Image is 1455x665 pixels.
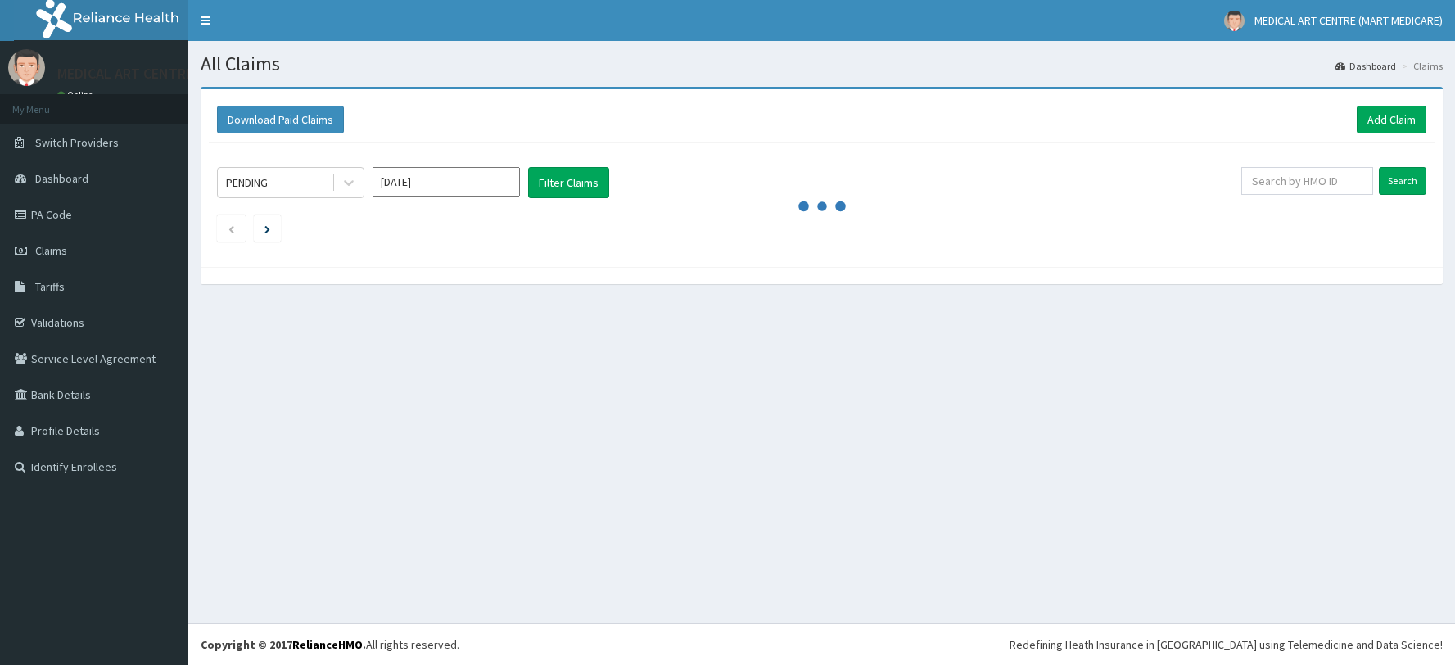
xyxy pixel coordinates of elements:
input: Select Month and Year [373,167,520,197]
button: Download Paid Claims [217,106,344,133]
img: User Image [1224,11,1245,31]
a: Previous page [228,221,235,236]
li: Claims [1398,59,1443,73]
button: Filter Claims [528,167,609,198]
svg: audio-loading [798,182,847,231]
a: RelianceHMO [292,637,363,652]
span: Dashboard [35,171,88,186]
footer: All rights reserved. [188,623,1455,665]
div: Redefining Heath Insurance in [GEOGRAPHIC_DATA] using Telemedicine and Data Science! [1010,636,1443,653]
a: Dashboard [1335,59,1396,73]
img: User Image [8,49,45,86]
span: Tariffs [35,279,65,294]
input: Search by HMO ID [1241,167,1373,195]
h1: All Claims [201,53,1443,75]
input: Search [1379,167,1426,195]
strong: Copyright © 2017 . [201,637,366,652]
span: Claims [35,243,67,258]
a: Online [57,89,97,101]
a: Add Claim [1357,106,1426,133]
div: PENDING [226,174,268,191]
a: Next page [264,221,270,236]
span: Switch Providers [35,135,119,150]
span: MEDICAL ART CENTRE (MART MEDICARE) [1254,13,1443,28]
p: MEDICAL ART CENTRE (MART MEDICARE) [57,66,308,81]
